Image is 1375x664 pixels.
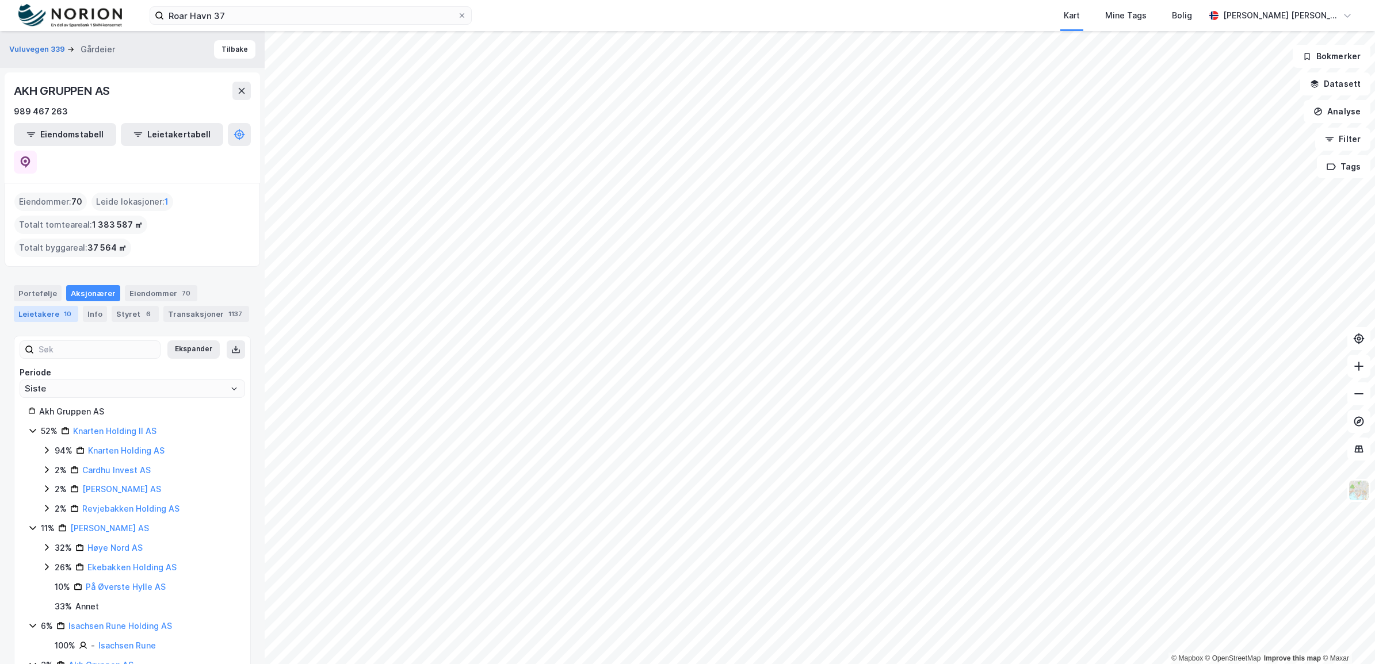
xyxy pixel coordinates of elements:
button: Eiendomstabell [14,123,116,146]
button: Tags [1317,155,1370,178]
div: Totalt byggareal : [14,239,131,257]
div: Gårdeier [81,43,115,56]
a: [PERSON_NAME] AS [70,523,149,533]
a: På Øverste Hylle AS [86,582,166,592]
a: Mapbox [1171,654,1203,662]
span: 70 [71,195,82,209]
div: Eiendommer : [14,193,87,211]
div: Bolig [1172,9,1192,22]
div: Aksjonærer [66,285,120,301]
div: 2% [55,463,67,477]
input: Søk på adresse, matrikkel, gårdeiere, leietakere eller personer [164,7,457,24]
a: Cardhu Invest AS [82,465,151,475]
div: Portefølje [14,285,62,301]
input: ClearOpen [20,380,245,397]
iframe: Chat Widget [1317,609,1375,664]
div: Leide lokasjoner : [91,193,173,211]
a: [PERSON_NAME] AS [82,484,161,494]
div: 10% [55,580,70,594]
div: 100% [55,639,75,653]
div: 32% [55,541,72,555]
span: 1 383 587 ㎡ [92,218,143,232]
a: Revjebakken Holding AS [82,504,179,513]
div: 2% [55,502,67,516]
div: Kontrollprogram for chat [1317,609,1375,664]
span: 37 564 ㎡ [87,241,127,255]
input: Søk [34,341,160,358]
button: Analyse [1304,100,1370,123]
span: 1 [165,195,169,209]
div: 1137 [226,308,245,320]
a: OpenStreetMap [1205,654,1261,662]
a: Isachsen Rune [98,640,156,650]
div: AKH GRUPPEN AS [14,82,112,100]
div: [PERSON_NAME] [PERSON_NAME] [1223,9,1338,22]
div: Annet [75,600,99,613]
button: Bokmerker [1293,45,1370,68]
div: Leietakere [14,306,78,322]
a: Knarten Holding II AS [73,426,156,436]
button: Vuluvegen 339 [9,44,67,55]
button: Open [230,384,239,393]
div: 6% [41,619,53,633]
div: Totalt tomteareal : [14,216,147,234]
div: 989 467 263 [14,105,68,118]
button: Datasett [1300,72,1370,95]
div: Transaksjoner [163,306,249,322]
div: 94% [55,444,72,458]
a: Isachsen Rune Holding AS [68,621,172,631]
a: Ekebakken Holding AS [87,562,177,572]
button: Ekspander [167,340,220,359]
div: 11% [41,521,55,535]
div: - [91,639,95,653]
div: Mine Tags [1105,9,1147,22]
div: 70 [179,287,193,299]
button: Filter [1315,128,1370,151]
button: Tilbake [214,40,255,59]
div: Styret [112,306,159,322]
div: Periode [20,366,245,379]
div: 52% [41,424,58,438]
div: Akh Gruppen AS [39,405,236,419]
a: Knarten Holding AS [88,446,165,455]
div: 10 [62,308,74,320]
a: Improve this map [1264,654,1321,662]
div: Kart [1064,9,1080,22]
div: 33 % [55,600,72,613]
div: Eiendommer [125,285,197,301]
div: 26% [55,561,72,574]
div: 6 [143,308,154,320]
a: Høye Nord AS [87,543,143,552]
button: Leietakertabell [121,123,223,146]
div: Info [83,306,107,322]
img: Z [1348,479,1370,501]
div: 2% [55,482,67,496]
img: norion-logo.80e7a08dc31c2e691866.png [18,4,122,28]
